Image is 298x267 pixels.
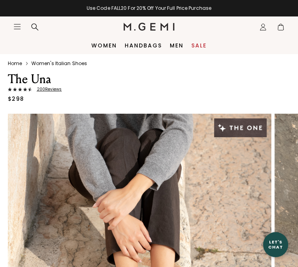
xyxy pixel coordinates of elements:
[124,23,175,31] img: M.Gemi
[8,60,22,67] a: Home
[170,42,184,49] a: Men
[8,87,62,92] a: 200Reviews
[31,60,87,67] a: Women's Italian Shoes
[32,87,62,92] span: 200 Review s
[125,42,162,49] a: Handbags
[191,42,207,49] a: Sale
[8,95,24,103] div: $298
[8,71,62,87] h1: The Una
[91,42,117,49] a: Women
[13,23,21,31] button: Open site menu
[263,240,288,249] div: Let's Chat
